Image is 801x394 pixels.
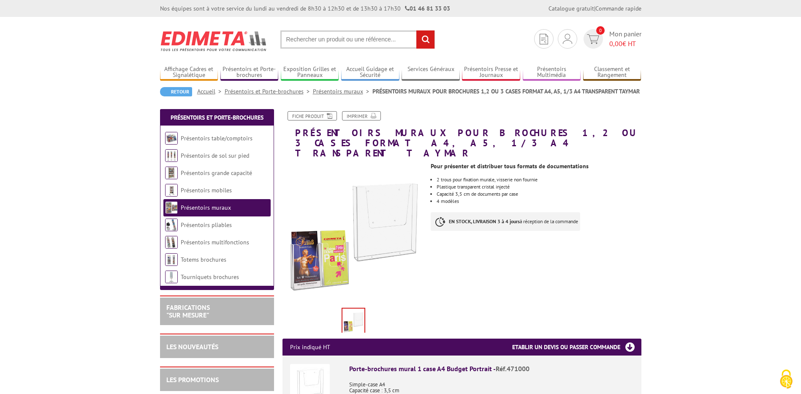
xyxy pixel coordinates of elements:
a: Présentoirs grande capacité [181,169,252,177]
a: Présentoirs table/comptoirs [181,134,253,142]
img: Présentoirs table/comptoirs [165,132,178,145]
img: Présentoirs mobiles [165,184,178,197]
a: Présentoirs muraux [313,88,372,95]
img: devis rapide [563,34,572,44]
img: Totems brochures [165,253,178,266]
span: Mon panier [609,29,641,49]
a: Présentoirs Multimédia [523,66,581,79]
a: Retour [160,87,192,96]
a: Présentoirs muraux [181,204,231,211]
img: Présentoirs grande capacité [165,167,178,179]
a: Accueil Guidage et Sécurité [341,66,399,79]
li: Capacité 3,5 cm de documents par case [437,192,641,197]
a: Catalogue gratuit [548,5,594,12]
a: Présentoirs et Porte-brochures [171,114,263,121]
a: Fiche produit [288,111,337,120]
button: Cookies (fenêtre modale) [771,365,801,394]
img: Tourniquets brochures [165,271,178,283]
h1: PRÉSENTOIRS MURAUX POUR BROCHURES 1,2 OU 3 CASES FORMAT A4, A5, 1/3 A4 TRANSPARENT TAYMAR [276,111,648,159]
img: Présentoirs pliables [165,219,178,231]
a: Tourniquets brochures [181,273,239,281]
a: devis rapide 0 Mon panier 0,00€ HT [581,29,641,49]
span: Réf.471000 [496,364,529,373]
div: Nos équipes sont à votre service du lundi au vendredi de 8h30 à 12h30 et de 13h30 à 17h30 [160,4,450,13]
a: Présentoirs pliables [181,221,232,229]
img: porte_brochures_muraux_471300_2.jpg [282,163,425,305]
img: Présentoirs de sol sur pied [165,149,178,162]
a: Présentoirs mobiles [181,186,232,194]
img: Présentoirs muraux [165,201,178,214]
strong: Pour présenter et distribuer tous formats de documentations [431,162,589,170]
a: Présentoirs et Porte-brochures [225,88,313,95]
a: Totems brochures [181,256,226,263]
span: 0 [596,26,605,35]
a: LES NOUVEAUTÉS [166,342,218,351]
a: FABRICATIONS"Sur Mesure" [166,303,210,319]
li: Plastique transparent cristal injecté [437,184,641,189]
a: Accueil [197,88,225,95]
a: Présentoirs Presse et Journaux [462,66,520,79]
span: € HT [609,39,641,49]
a: Services Généraux [402,66,460,79]
div: | [548,4,641,13]
div: Porte-brochures mural 1 case A4 Budget Portrait - [349,364,634,374]
p: Prix indiqué HT [290,339,330,356]
img: devis rapide [540,34,548,44]
strong: 01 46 81 33 03 [405,5,450,12]
strong: EN STOCK, LIVRAISON 3 à 4 jours [449,218,520,224]
img: Présentoirs multifonctions [165,236,178,249]
li: PRÉSENTOIRS MURAUX POUR BROCHURES 1,2 OU 3 CASES FORMAT A4, A5, 1/3 A4 TRANSPARENT TAYMAR [372,87,640,96]
a: Commande rapide [595,5,641,12]
img: Cookies (fenêtre modale) [776,369,797,390]
a: Affichage Cadres et Signalétique [160,66,218,79]
a: Imprimer [342,111,381,120]
img: devis rapide [587,34,599,44]
a: LES PROMOTIONS [166,375,219,384]
a: Présentoirs multifonctions [181,238,249,246]
li: 2 trous pour fixation murale, visserie non fournie [437,177,641,182]
p: à réception de la commande [431,212,580,231]
img: Edimeta [160,25,268,57]
img: porte_brochures_muraux_471300_2.jpg [342,309,364,335]
a: Classement et Rangement [583,66,641,79]
li: 4 modèles [437,199,641,204]
span: 0,00 [609,39,622,48]
input: Rechercher un produit ou une référence... [280,30,435,49]
a: Présentoirs de sol sur pied [181,152,249,159]
h3: Etablir un devis ou passer commande [512,339,641,356]
a: Présentoirs et Porte-brochures [220,66,279,79]
a: Exposition Grilles et Panneaux [281,66,339,79]
input: rechercher [416,30,434,49]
